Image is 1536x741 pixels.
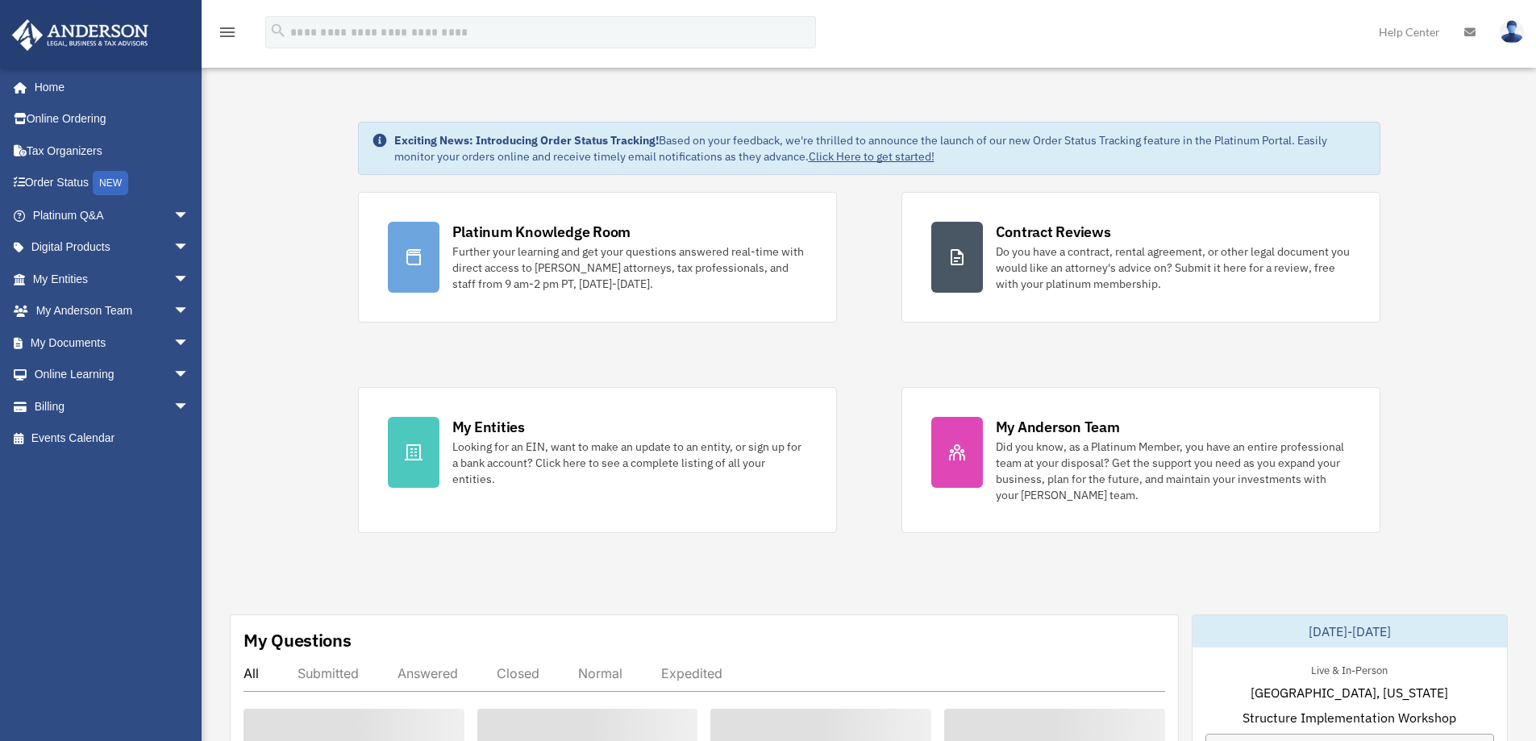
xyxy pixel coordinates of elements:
img: User Pic [1500,20,1524,44]
span: arrow_drop_down [173,263,206,296]
div: My Anderson Team [996,417,1120,437]
div: Do you have a contract, rental agreement, or other legal document you would like an attorney's ad... [996,244,1351,292]
a: Tax Organizers [11,135,214,167]
a: My Anderson Team Did you know, as a Platinum Member, you have an entire professional team at your... [901,387,1380,533]
div: Submitted [298,665,359,681]
div: NEW [93,171,128,195]
div: Platinum Knowledge Room [452,222,631,242]
i: menu [218,23,237,42]
div: Further your learning and get your questions answered real-time with direct access to [PERSON_NAM... [452,244,807,292]
div: Closed [497,665,539,681]
a: Click Here to get started! [809,149,935,164]
a: My Entitiesarrow_drop_down [11,263,214,295]
a: Order StatusNEW [11,167,214,200]
span: Structure Implementation Workshop [1243,708,1456,727]
span: arrow_drop_down [173,295,206,328]
span: arrow_drop_down [173,327,206,360]
i: search [269,22,287,40]
div: Did you know, as a Platinum Member, you have an entire professional team at your disposal? Get th... [996,439,1351,503]
div: My Questions [244,628,352,652]
a: My Documentsarrow_drop_down [11,327,214,359]
div: Contract Reviews [996,222,1111,242]
a: My Anderson Teamarrow_drop_down [11,295,214,327]
strong: Exciting News: Introducing Order Status Tracking! [394,133,659,148]
a: Home [11,71,206,103]
a: Platinum Q&Aarrow_drop_down [11,199,214,231]
div: All [244,665,259,681]
a: Platinum Knowledge Room Further your learning and get your questions answered real-time with dire... [358,192,837,323]
span: arrow_drop_down [173,231,206,264]
a: Events Calendar [11,423,214,455]
div: Normal [578,665,622,681]
div: Looking for an EIN, want to make an update to an entity, or sign up for a bank account? Click her... [452,439,807,487]
div: My Entities [452,417,525,437]
div: Answered [398,665,458,681]
a: menu [218,28,237,42]
span: arrow_drop_down [173,359,206,392]
span: [GEOGRAPHIC_DATA], [US_STATE] [1251,683,1448,702]
span: arrow_drop_down [173,199,206,232]
div: Expedited [661,665,722,681]
a: Billingarrow_drop_down [11,390,214,423]
a: Online Learningarrow_drop_down [11,359,214,391]
a: Digital Productsarrow_drop_down [11,231,214,264]
div: [DATE]-[DATE] [1193,615,1507,647]
a: Online Ordering [11,103,214,135]
span: arrow_drop_down [173,390,206,423]
div: Based on your feedback, we're thrilled to announce the launch of our new Order Status Tracking fe... [394,132,1367,164]
a: My Entities Looking for an EIN, want to make an update to an entity, or sign up for a bank accoun... [358,387,837,533]
img: Anderson Advisors Platinum Portal [7,19,153,51]
a: Contract Reviews Do you have a contract, rental agreement, or other legal document you would like... [901,192,1380,323]
div: Live & In-Person [1298,660,1401,677]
